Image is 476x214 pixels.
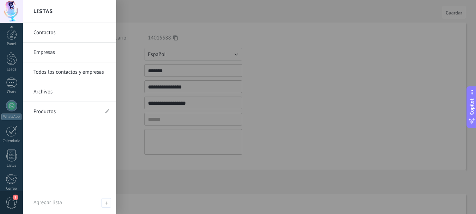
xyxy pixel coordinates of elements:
div: Leads [1,67,22,72]
a: Todos los contactos y empresas [33,62,109,82]
div: Panel [1,42,22,47]
span: Agregar lista [101,198,111,208]
span: Copilot [468,98,475,115]
div: Chats [1,90,22,94]
h2: Listas [33,0,53,23]
a: Contactos [33,23,109,43]
div: Calendario [1,139,22,143]
a: Productos [33,102,99,122]
a: Empresas [33,43,109,62]
span: Agregar lista [33,199,62,206]
div: WhatsApp [1,114,21,120]
span: 1 [13,195,18,200]
div: Correo [1,187,22,191]
div: Listas [1,164,22,168]
a: Archivos [33,82,109,102]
